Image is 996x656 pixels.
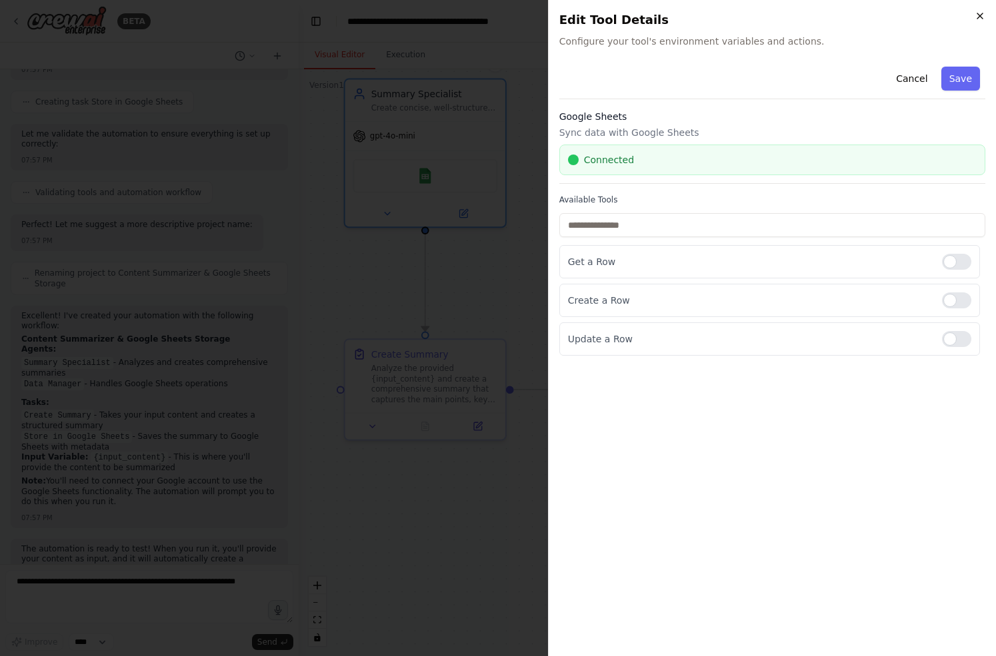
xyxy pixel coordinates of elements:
[568,332,931,346] p: Update a Row
[941,67,980,91] button: Save
[568,255,931,268] p: Get a Row
[584,153,634,166] span: Connected
[568,294,931,307] p: Create a Row
[559,194,985,205] label: Available Tools
[559,11,985,29] h2: Edit Tool Details
[559,35,985,48] span: Configure your tool's environment variables and actions.
[888,67,935,91] button: Cancel
[559,126,985,139] p: Sync data with Google Sheets
[559,110,985,123] h3: Google Sheets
